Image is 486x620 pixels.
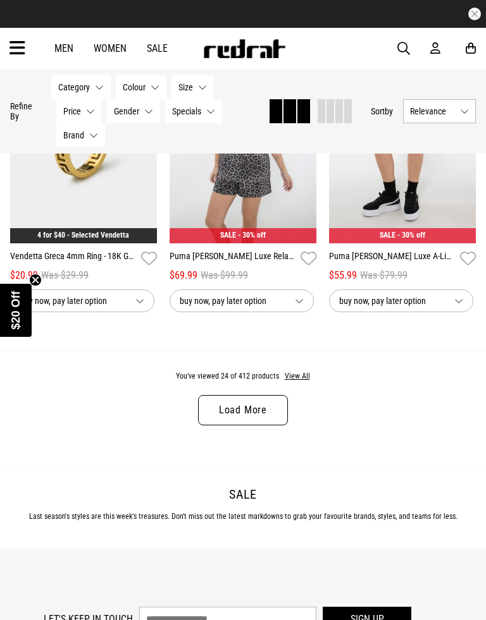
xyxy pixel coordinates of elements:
span: $69.99 [170,268,197,283]
span: $20.99 [10,268,38,283]
a: Sale [147,42,168,54]
h2: Sale [10,487,476,502]
span: buy now, pay later option [339,293,444,308]
a: Women [94,42,127,54]
span: - 30% off [238,231,266,240]
span: Size [178,82,193,92]
button: Size [171,75,214,99]
span: Brand [63,130,84,140]
button: buy now, pay later option [10,289,154,312]
a: Puma [PERSON_NAME] Luxe Relaxed AOP Woven Shirt - Womens [170,250,296,268]
button: Colour [116,75,166,99]
button: Close teaser [29,274,42,286]
span: Colour [123,82,146,92]
span: SALE [220,231,236,240]
span: buy now, pay later option [180,293,285,308]
button: Brand [56,123,105,147]
button: Open LiveChat chat widget [10,5,48,43]
a: Vendetta Greca 4mm Ring - 18K Gold Plated [10,250,136,268]
span: by [385,106,393,116]
span: Specials [172,106,201,116]
button: Sortby [371,104,393,119]
span: Price [63,106,81,116]
a: Puma [PERSON_NAME] Luxe A-Line AOP Woven Short - Womens [329,250,455,268]
button: Specials [165,99,222,123]
span: Was $29.99 [41,268,89,283]
iframe: Customer reviews powered by Trustpilot [148,8,338,20]
span: Was $79.99 [360,268,408,283]
span: $55.99 [329,268,357,283]
span: Relevance [410,106,455,116]
span: $20 Off [9,291,22,329]
span: SALE [380,231,396,240]
button: Gender [107,99,160,123]
button: buy now, pay later option [329,289,473,312]
button: View All [284,371,311,382]
span: Was $99.99 [201,268,248,283]
a: 4 for $40 - Selected Vendetta [37,231,129,240]
span: Gender [114,106,139,116]
span: You've viewed 24 of 412 products [176,372,279,380]
span: buy now, pay later option [20,293,125,308]
img: Redrat logo [202,39,286,58]
a: Load More [198,395,288,425]
button: Relevance [403,99,476,123]
button: Price [56,99,102,123]
span: Category [58,82,90,92]
p: Refine By [10,101,32,121]
button: Category [51,75,111,99]
span: - 30% off [397,231,425,240]
p: Last season's styles are this week's treasures. Don't miss out the latest markdowns to grab your ... [10,512,476,521]
a: Men [54,42,73,54]
button: buy now, pay later option [170,289,314,312]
